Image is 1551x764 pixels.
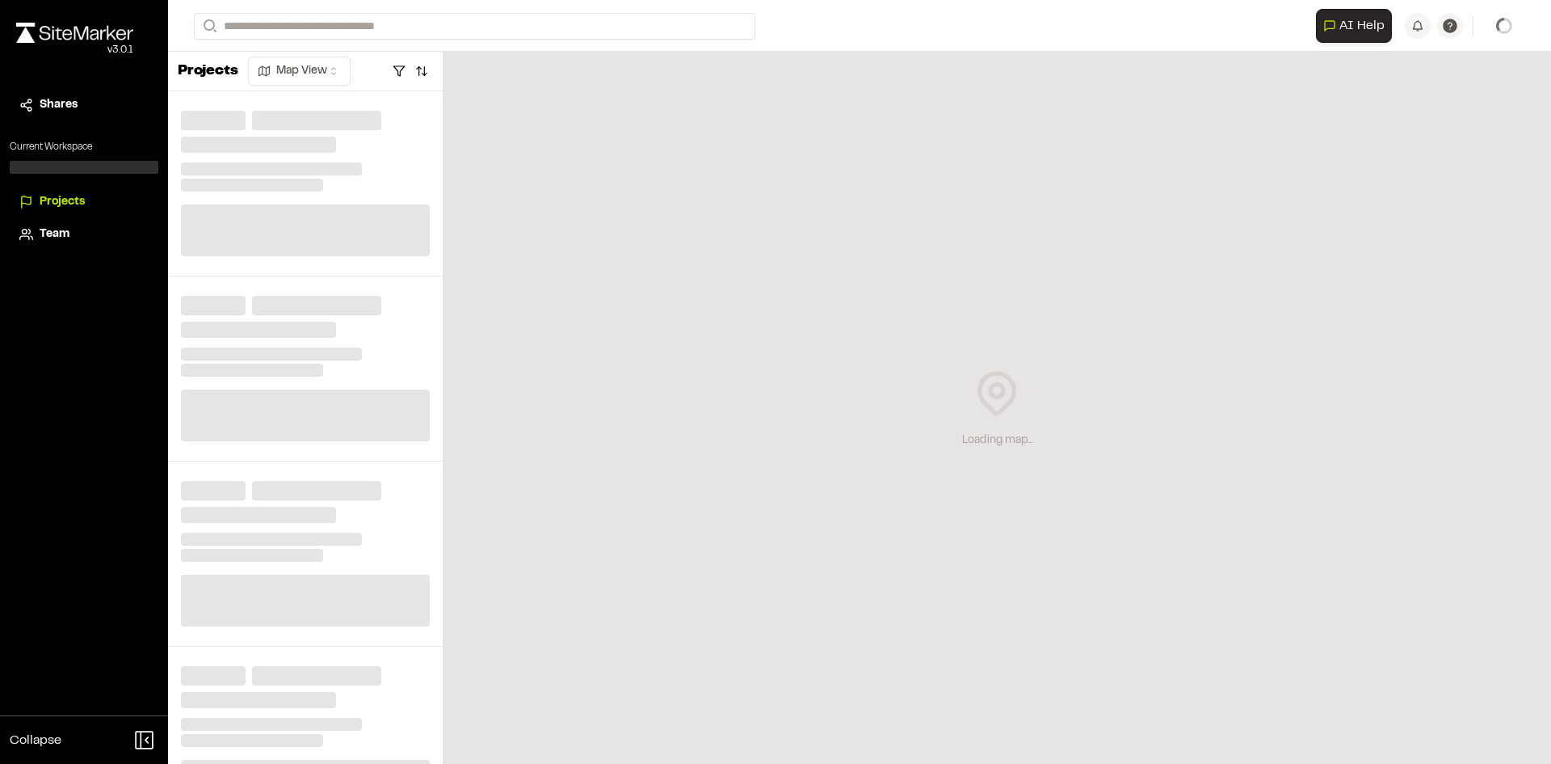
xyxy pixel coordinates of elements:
[19,193,149,211] a: Projects
[10,731,61,750] span: Collapse
[40,96,78,114] span: Shares
[16,23,133,43] img: rebrand.png
[19,96,149,114] a: Shares
[194,13,223,40] button: Search
[40,226,69,243] span: Team
[178,61,238,82] p: Projects
[10,140,158,154] p: Current Workspace
[40,193,85,211] span: Projects
[19,226,149,243] a: Team
[16,43,133,57] div: Oh geez...please don't...
[962,432,1032,450] div: Loading map...
[1316,9,1398,43] div: Open AI Assistant
[1339,16,1385,36] span: AI Help
[1316,9,1392,43] button: Open AI Assistant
